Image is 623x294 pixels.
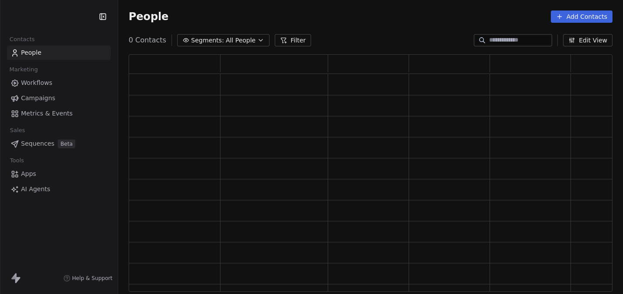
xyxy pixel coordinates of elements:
[21,48,42,57] span: People
[63,275,112,282] a: Help & Support
[7,136,111,151] a: SequencesBeta
[129,35,166,45] span: 0 Contacts
[21,185,50,194] span: AI Agents
[21,109,73,118] span: Metrics & Events
[6,63,42,76] span: Marketing
[21,78,52,87] span: Workflows
[191,36,224,45] span: Segments:
[226,36,255,45] span: All People
[563,34,612,46] button: Edit View
[7,45,111,60] a: People
[58,140,75,148] span: Beta
[6,154,28,167] span: Tools
[21,169,36,178] span: Apps
[21,139,54,148] span: Sequences
[7,167,111,181] a: Apps
[275,34,311,46] button: Filter
[72,275,112,282] span: Help & Support
[7,76,111,90] a: Workflows
[7,182,111,196] a: AI Agents
[129,10,168,23] span: People
[21,94,55,103] span: Campaigns
[551,10,612,23] button: Add Contacts
[7,91,111,105] a: Campaigns
[7,106,111,121] a: Metrics & Events
[6,33,38,46] span: Contacts
[6,124,29,137] span: Sales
